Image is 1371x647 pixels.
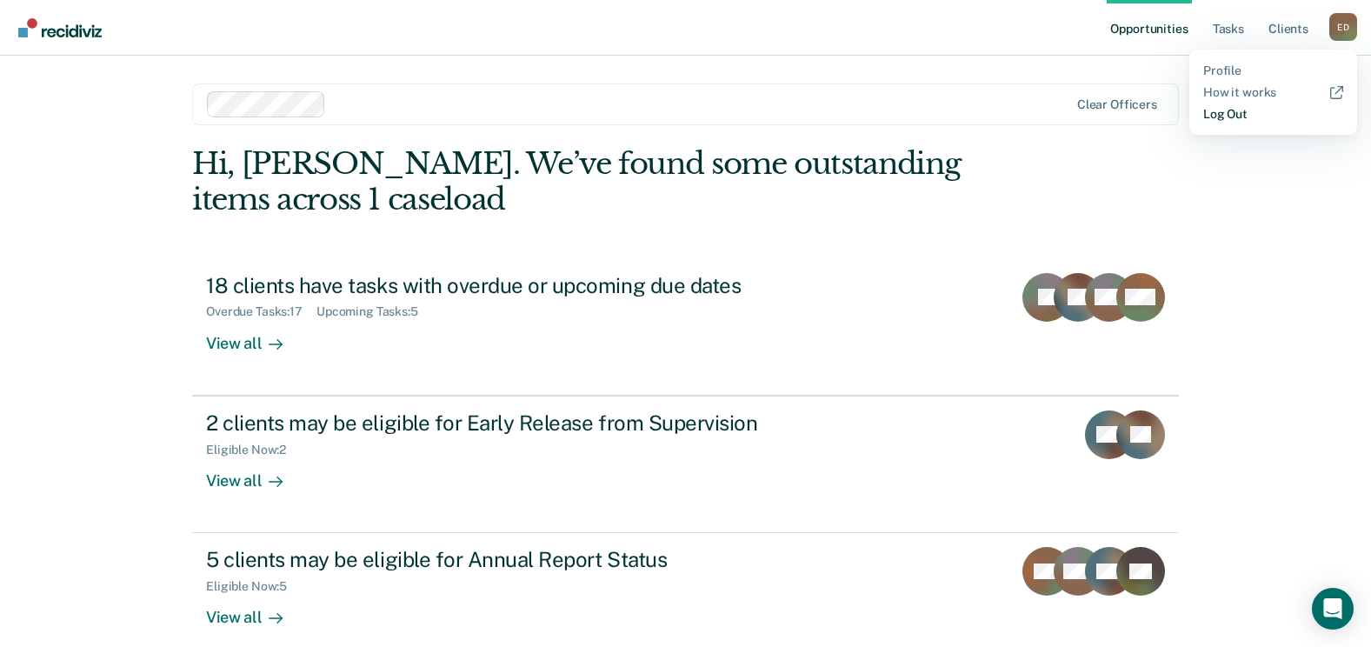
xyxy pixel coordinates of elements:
div: 2 clients may be eligible for Early Release from Supervision [206,410,816,436]
div: 18 clients have tasks with overdue or upcoming due dates [206,273,816,298]
div: Overdue Tasks : 17 [206,304,316,319]
div: View all [206,457,303,490]
a: 18 clients have tasks with overdue or upcoming due datesOverdue Tasks:17Upcoming Tasks:5View all [192,259,1179,396]
div: View all [206,594,303,628]
div: Eligible Now : 5 [206,579,301,594]
a: 2 clients may be eligible for Early Release from SupervisionEligible Now:2View all [192,396,1179,533]
a: Log Out [1203,107,1343,122]
img: Recidiviz [18,18,102,37]
div: E D [1329,13,1357,41]
a: How it works [1203,85,1343,100]
div: Eligible Now : 2 [206,443,300,457]
div: Hi, [PERSON_NAME]. We’ve found some outstanding items across 1 caseload [192,146,982,217]
div: Clear officers [1077,97,1157,112]
div: 5 clients may be eligible for Annual Report Status [206,547,816,572]
div: Upcoming Tasks : 5 [316,304,432,319]
div: Open Intercom Messenger [1312,588,1354,630]
a: Profile [1203,63,1343,78]
button: Profile dropdown button [1329,13,1357,41]
div: View all [206,319,303,353]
